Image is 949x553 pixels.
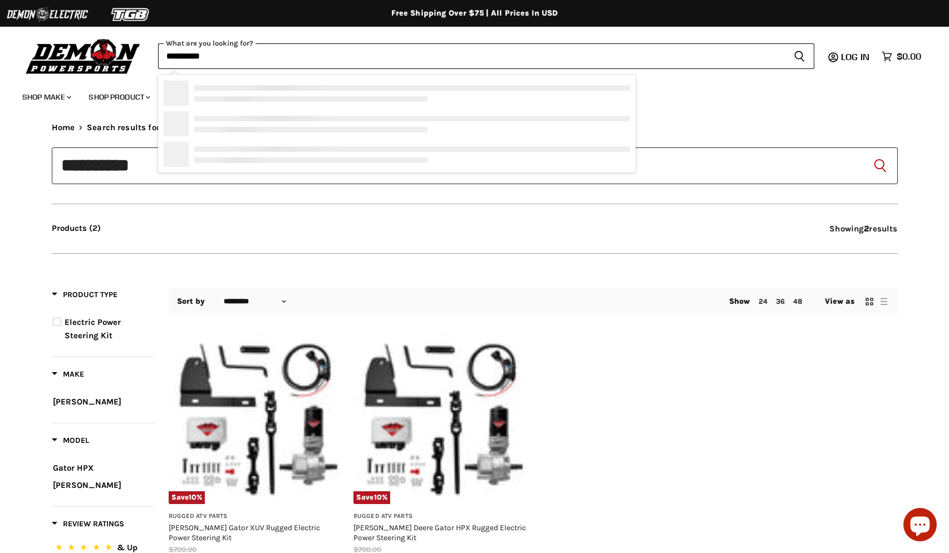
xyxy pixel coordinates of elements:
button: list view [878,296,889,307]
a: Home [52,123,75,132]
span: [PERSON_NAME] [53,397,121,407]
a: 36 [776,297,785,305]
img: Demon Electric Logo 2 [6,4,89,25]
form: Product [158,43,814,69]
a: Shop Make [14,86,78,108]
span: Product Type [52,290,117,299]
img: Demon Powersports [22,36,144,76]
button: Filter by Model [52,435,89,449]
img: TGB Logo 2 [89,4,173,25]
span: 10 [374,493,382,501]
span: Search results for “PEPS-6001” (2) [87,123,227,132]
input: When autocomplete results are available use up and down arrows to review and enter to select [158,43,785,69]
a: [PERSON_NAME] Deere Gator HPX Rugged Electric Power Steering Kit [353,523,526,542]
a: [PERSON_NAME] Gator XUV Rugged Electric Power Steering Kit [169,523,320,542]
span: Make [52,369,84,379]
a: John Deere Gator HPX Rugged Electric Power Steering KitSave10% [353,330,528,504]
span: Showing results [829,224,897,234]
a: Log in [836,52,876,62]
span: Review Ratings [52,519,124,529]
span: [PERSON_NAME] [53,480,121,490]
nav: Breadcrumbs [52,123,898,132]
h3: Rugged ATV Parts [353,512,528,521]
img: John Deere Gator HPX Rugged Electric Power Steering Kit [353,330,528,504]
button: Search [871,157,889,175]
form: Product [52,147,898,184]
span: & Up [117,542,137,552]
a: Shop Product [80,86,157,108]
span: $0.00 [897,51,921,62]
input: When autocomplete results are available use up and down arrows to review and enter to select [52,147,898,184]
span: Save % [169,491,205,503]
button: Filter by Make [52,369,84,383]
ul: Main menu [14,81,918,108]
button: Products (2) [52,224,101,233]
span: Gator HPX [53,463,94,473]
button: grid view [864,296,875,307]
button: Filter by Product Type [52,289,117,303]
span: Electric Power Steering Kit [65,317,121,340]
span: Model [52,436,89,445]
label: Sort by [177,297,205,306]
a: 48 [793,297,802,305]
div: Free Shipping Over $75 | All Prices In USD [29,8,920,18]
strong: 2 [864,224,869,234]
inbox-online-store-chat: Shopify online store chat [900,508,940,544]
span: Save % [353,491,390,503]
span: 10 [189,493,196,501]
img: John Deere Gator XUV Rugged Electric Power Steering Kit [169,330,343,504]
a: 24 [759,297,768,305]
span: Show [729,297,750,306]
button: Filter by Review Ratings [52,519,124,532]
h3: Rugged ATV Parts [169,512,343,521]
span: Log in [841,51,869,62]
span: View as [825,297,855,306]
button: Search [785,43,814,69]
a: John Deere Gator XUV Rugged Electric Power Steering KitSave10% [169,330,343,504]
a: $0.00 [876,48,927,65]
